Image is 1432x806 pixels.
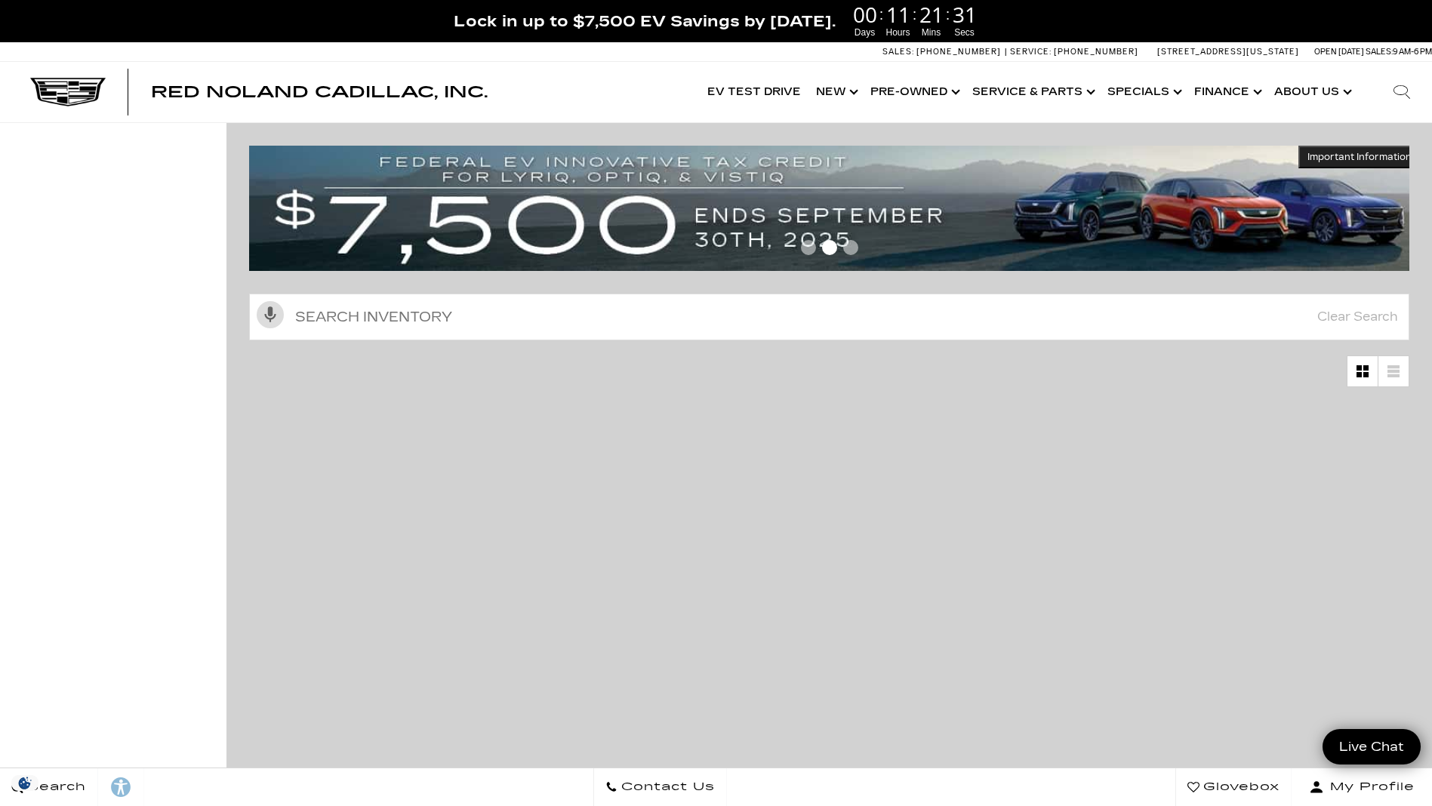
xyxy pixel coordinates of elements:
[1332,738,1412,755] span: Live Chat
[30,78,106,106] img: Cadillac Dark Logo with Cadillac White Text
[1199,777,1280,798] span: Glovebox
[1366,47,1393,57] span: Sales:
[1005,48,1142,56] a: Service: [PHONE_NUMBER]
[822,240,837,255] span: Go to slide 2
[863,62,965,122] a: Pre-Owned
[1100,62,1187,122] a: Specials
[257,301,284,328] svg: Click to toggle on voice search
[808,62,863,122] a: New
[151,83,488,101] span: Red Noland Cadillac, Inc.
[917,4,946,25] span: 21
[950,4,979,25] span: 31
[1175,768,1292,806] a: Glovebox
[1307,151,1412,163] span: Important Information
[249,294,1409,340] input: Search Inventory
[882,48,1005,56] a: Sales: [PHONE_NUMBER]
[8,775,42,791] img: Opt-Out Icon
[843,240,858,255] span: Go to slide 3
[879,3,884,26] span: :
[851,4,879,25] span: 00
[8,775,42,791] section: Click to Open Cookie Consent Modal
[965,62,1100,122] a: Service & Parts
[1054,47,1138,57] span: [PHONE_NUMBER]
[1323,729,1421,764] a: Live Chat
[454,11,836,31] span: Lock in up to $7,500 EV Savings by [DATE].
[1292,768,1432,806] button: Open user profile menu
[916,47,1001,57] span: [PHONE_NUMBER]
[917,26,946,39] span: Mins
[884,4,913,25] span: 11
[950,26,979,39] span: Secs
[1406,8,1424,26] a: Close
[1314,47,1364,57] span: Open [DATE]
[884,26,913,39] span: Hours
[946,3,950,26] span: :
[23,777,86,798] span: Search
[1157,47,1299,57] a: [STREET_ADDRESS][US_STATE]
[1187,62,1267,122] a: Finance
[617,777,715,798] span: Contact Us
[1393,47,1432,57] span: 9 AM-6 PM
[151,85,488,100] a: Red Noland Cadillac, Inc.
[1010,47,1052,57] span: Service:
[882,47,914,57] span: Sales:
[700,62,808,122] a: EV Test Drive
[851,26,879,39] span: Days
[1324,777,1415,798] span: My Profile
[1267,62,1357,122] a: About Us
[593,768,727,806] a: Contact Us
[249,146,1421,271] img: vrp-tax-ending-august-version
[801,240,816,255] span: Go to slide 1
[913,3,917,26] span: :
